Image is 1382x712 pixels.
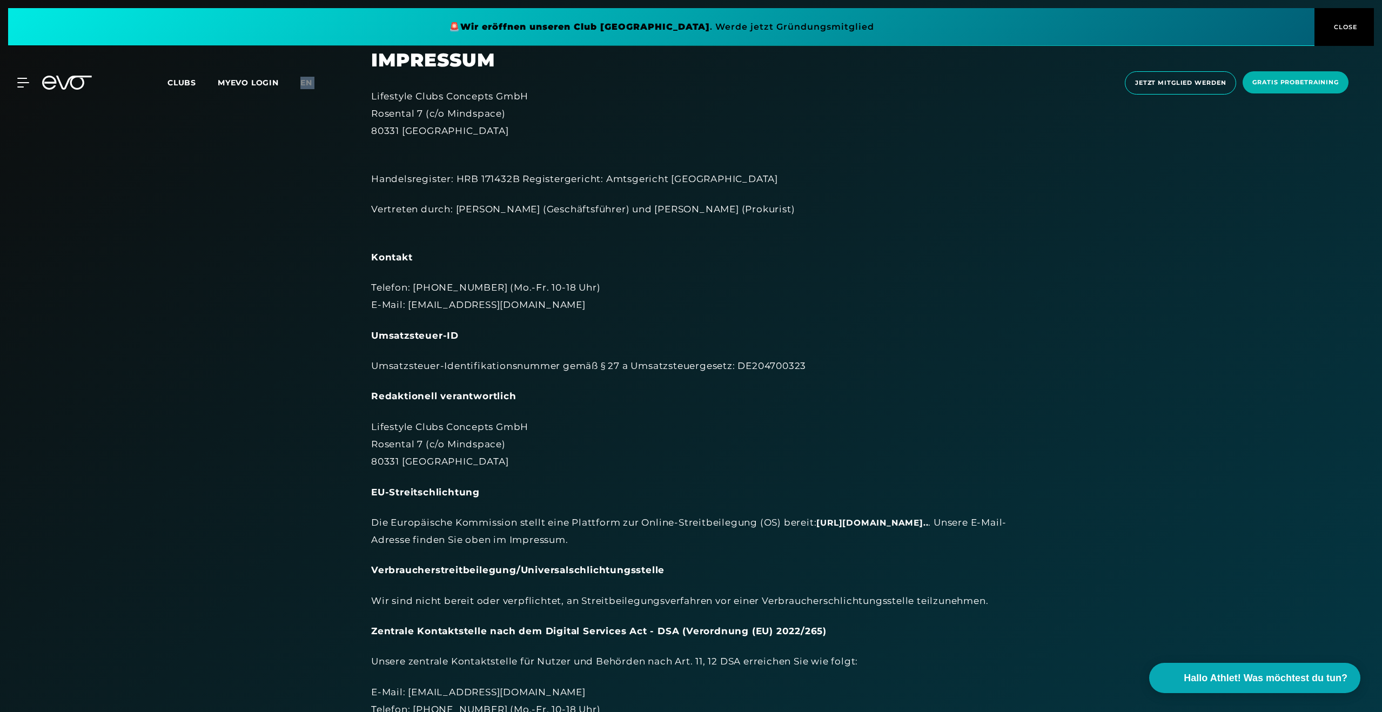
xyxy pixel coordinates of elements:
[300,78,312,88] span: en
[371,565,665,575] strong: Verbraucherstreitbeilegung/Universalschlichtungsstelle
[371,418,1011,471] div: Lifestyle Clubs Concepts GmbH Rosental 7 (c/o Mindspace) 80331 [GEOGRAPHIC_DATA]
[1252,78,1339,87] span: Gratis Probetraining
[167,77,218,88] a: Clubs
[1314,8,1374,46] button: CLOSE
[371,200,1011,236] div: Vertreten durch: [PERSON_NAME] (Geschäftsführer) und [PERSON_NAME] (Prokurist)
[371,391,516,401] strong: Redaktionell verantwortlich
[371,487,480,498] strong: EU-Streitschlichtung
[218,78,279,88] a: MYEVO LOGIN
[1122,71,1239,95] a: Jetzt Mitglied werden
[1149,663,1360,693] button: Hallo Athlet! Was möchtest du tun?
[371,514,1011,549] div: Die Europäische Kommission stellt eine Plattform zur Online-Streitbeilegung (OS) bereit: . Unsere...
[371,653,1011,670] div: Unsere zentrale Kontaktstelle für Nutzer und Behörden nach Art. 11, 12 DSA erreichen Sie wie folgt:
[371,357,1011,374] div: Umsatzsteuer-Identifikationsnummer gemäß § 27 a Umsatzsteuergesetz: DE204700323
[816,518,928,529] a: [URL][DOMAIN_NAME]..
[167,78,196,88] span: Clubs
[371,626,827,636] strong: Zentrale Kontaktstelle nach dem Digital Services Act - DSA (Verordnung (EU) 2022/265)
[371,88,1011,140] div: Lifestyle Clubs Concepts GmbH Rosental 7 (c/o Mindspace) 80331 [GEOGRAPHIC_DATA]
[371,252,413,263] strong: Kontakt
[1239,71,1352,95] a: Gratis Probetraining
[1331,22,1358,32] span: CLOSE
[371,330,459,341] strong: Umsatzsteuer-ID
[1184,671,1347,686] span: Hallo Athlet! Was möchtest du tun?
[1135,78,1226,88] span: Jetzt Mitglied werden
[371,279,1011,314] div: Telefon: [PHONE_NUMBER] (Mo.-Fr. 10-18 Uhr) E-Mail: [EMAIL_ADDRESS][DOMAIN_NAME]
[300,77,325,89] a: en
[371,592,1011,609] div: Wir sind nicht bereit oder verpflichtet, an Streitbeilegungsverfahren vor einer Verbraucherschlic...
[371,153,1011,188] div: Handelsregister: HRB 171432B Registergericht: Amtsgericht [GEOGRAPHIC_DATA]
